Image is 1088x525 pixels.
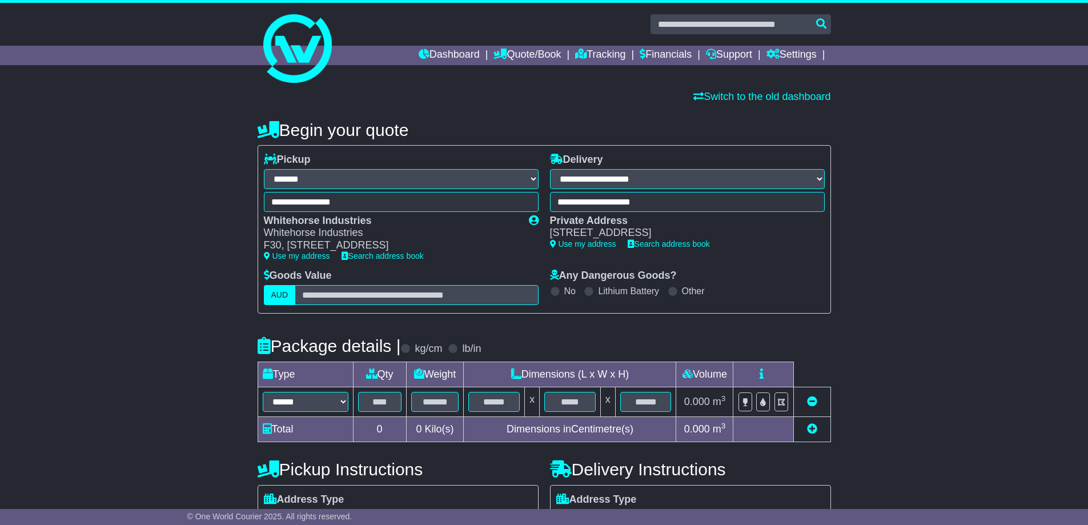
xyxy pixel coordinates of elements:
[706,46,752,65] a: Support
[264,227,517,239] div: Whitehorse Industries
[713,396,726,407] span: m
[264,270,332,282] label: Goods Value
[575,46,625,65] a: Tracking
[264,215,517,227] div: Whitehorse Industries
[258,362,353,387] td: Type
[493,46,561,65] a: Quote/Book
[406,362,464,387] td: Weight
[406,416,464,442] td: Kilo(s)
[550,239,616,249] a: Use my address
[550,227,813,239] div: [STREET_ADDRESS]
[415,343,442,355] label: kg/cm
[264,285,296,305] label: AUD
[525,387,540,416] td: x
[416,423,421,435] span: 0
[600,387,615,416] td: x
[464,362,676,387] td: Dimensions (L x W x H)
[353,362,406,387] td: Qty
[807,423,817,435] a: Add new item
[628,239,710,249] a: Search address book
[721,422,726,430] sup: 3
[640,46,692,65] a: Financials
[464,416,676,442] td: Dimensions in Centimetre(s)
[264,494,344,506] label: Address Type
[713,423,726,435] span: m
[264,251,330,261] a: Use my address
[550,154,603,166] label: Delivery
[342,251,424,261] a: Search address book
[258,336,401,355] h4: Package details |
[598,286,659,296] label: Lithium Battery
[682,286,705,296] label: Other
[807,396,817,407] a: Remove this item
[462,343,481,355] label: lb/in
[353,416,406,442] td: 0
[684,423,710,435] span: 0.000
[550,460,831,479] h4: Delivery Instructions
[264,239,517,252] div: F30, [STREET_ADDRESS]
[258,460,539,479] h4: Pickup Instructions
[693,91,830,102] a: Switch to the old dashboard
[550,215,813,227] div: Private Address
[721,394,726,403] sup: 3
[564,286,576,296] label: No
[556,494,637,506] label: Address Type
[676,362,733,387] td: Volume
[264,154,311,166] label: Pickup
[258,416,353,442] td: Total
[419,46,480,65] a: Dashboard
[766,46,817,65] a: Settings
[684,396,710,407] span: 0.000
[187,512,352,521] span: © One World Courier 2025. All rights reserved.
[550,270,677,282] label: Any Dangerous Goods?
[258,121,831,139] h4: Begin your quote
